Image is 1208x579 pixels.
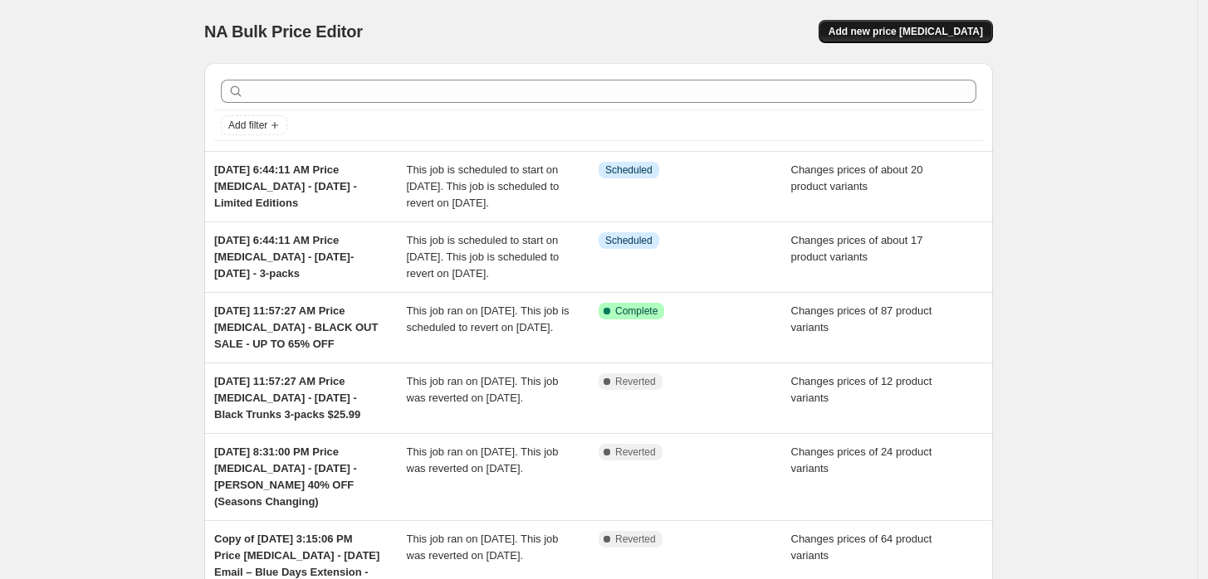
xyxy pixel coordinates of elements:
[615,304,658,318] span: Complete
[221,115,287,135] button: Add filter
[228,119,267,132] span: Add filter
[214,234,354,280] span: [DATE] 6:44:11 AM Price [MEDICAL_DATA] - [DATE]-[DATE] - 3-packs
[407,304,570,333] span: This job ran on [DATE]. This job is scheduled to revert on [DATE].
[791,533,932,562] span: Changes prices of 64 product variants
[791,304,932,333] span: Changes prices of 87 product variants
[615,533,656,546] span: Reverted
[407,234,560,280] span: This job is scheduled to start on [DATE]. This job is scheduled to revert on [DATE].
[214,375,360,421] span: [DATE] 11:57:27 AM Price [MEDICAL_DATA] - [DATE] - Black Trunks 3-packs $25.99
[791,445,932,474] span: Changes prices of 24 product variants
[615,375,656,388] span: Reverted
[615,445,656,459] span: Reverted
[214,163,357,209] span: [DATE] 6:44:11 AM Price [MEDICAL_DATA] - [DATE] - Limited Editions
[407,533,559,562] span: This job ran on [DATE]. This job was reverted on [DATE].
[407,163,560,209] span: This job is scheduled to start on [DATE]. This job is scheduled to revert on [DATE].
[204,22,363,41] span: NA Bulk Price Editor
[407,445,559,474] span: This job ran on [DATE]. This job was reverted on [DATE].
[214,304,378,350] span: [DATE] 11:57:27 AM Price [MEDICAL_DATA] - BLACK OUT SALE - UP TO 65% OFF
[605,163,653,177] span: Scheduled
[829,25,983,38] span: Add new price [MEDICAL_DATA]
[791,234,923,263] span: Changes prices of about 17 product variants
[791,375,932,404] span: Changes prices of 12 product variants
[819,20,993,43] button: Add new price [MEDICAL_DATA]
[605,234,653,247] span: Scheduled
[407,375,559,404] span: This job ran on [DATE]. This job was reverted on [DATE].
[214,445,357,508] span: [DATE] 8:31:00 PM Price [MEDICAL_DATA] - [DATE] - [PERSON_NAME] 40% OFF (Seasons Changing)
[791,163,923,192] span: Changes prices of about 20 product variants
